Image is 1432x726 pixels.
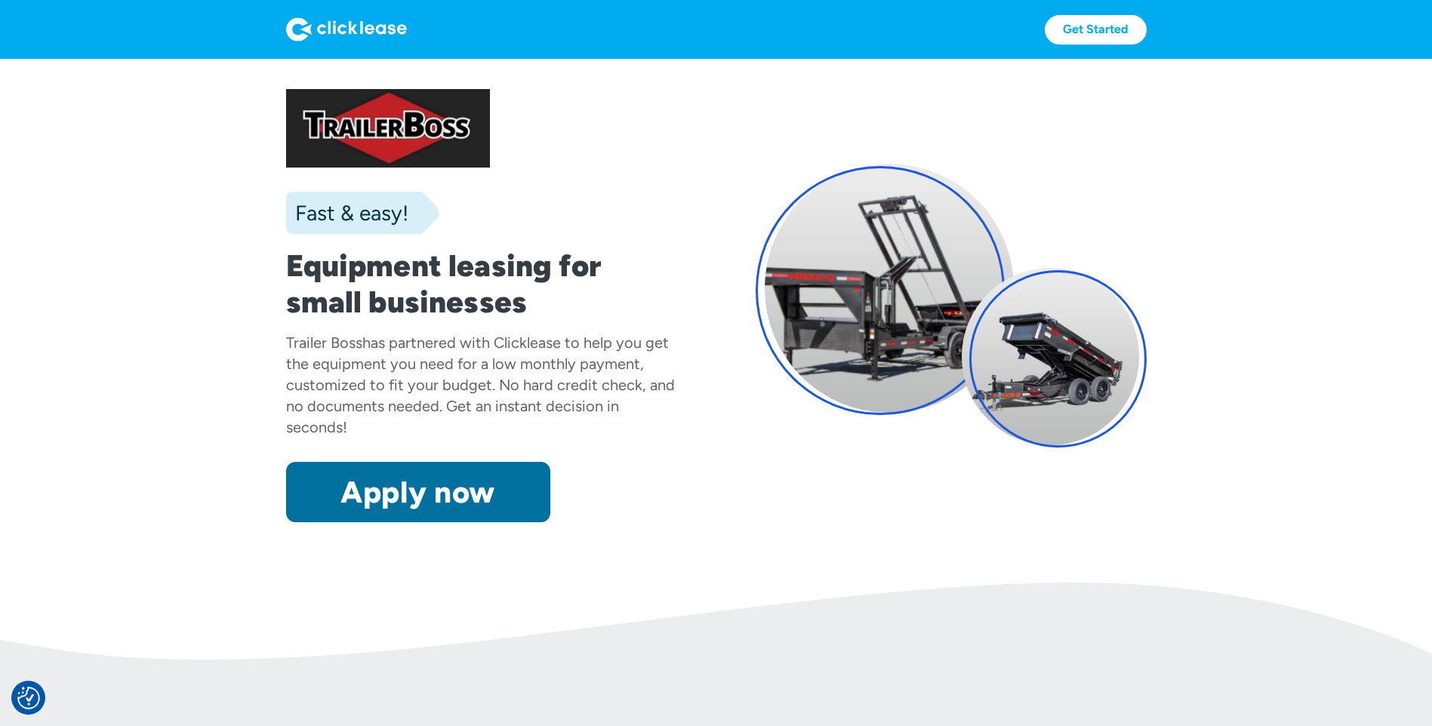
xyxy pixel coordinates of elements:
a: Get Started [1045,15,1147,45]
button: Consent Preferences [17,687,40,709]
a: Apply now [286,462,550,522]
div: has partnered with Clicklease to help you get the equipment you need for a low monthly payment, c... [286,334,675,436]
div: Trailer Boss [286,334,362,352]
img: Logo [286,17,407,42]
div: Fast & easy! [286,198,408,228]
h1: Equipment leasing for small businesses [286,248,677,320]
img: Revisit consent button [17,687,40,709]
